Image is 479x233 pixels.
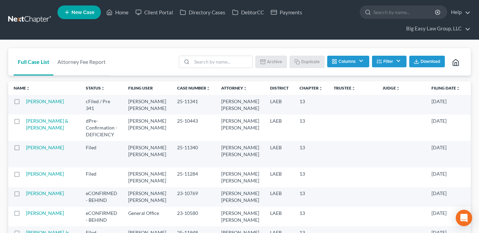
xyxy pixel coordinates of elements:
td: [PERSON_NAME] [PERSON_NAME] [216,187,265,207]
a: Client Portal [132,6,176,18]
button: Filter [372,56,407,67]
a: [PERSON_NAME] [26,145,64,150]
td: 25-11341 [172,95,216,114]
td: [PERSON_NAME] [PERSON_NAME] [216,167,265,187]
i: unfold_more [101,86,105,91]
td: [PERSON_NAME] [PERSON_NAME] [216,114,265,141]
td: LAEB [265,95,294,114]
td: LAEB [265,167,294,187]
td: [DATE] [426,207,466,226]
button: Columns [327,56,369,67]
i: unfold_more [243,86,247,91]
td: LAEB [265,187,294,207]
a: Statusunfold_more [86,85,105,91]
a: Trusteeunfold_more [334,85,356,91]
td: [PERSON_NAME] [PERSON_NAME] [123,167,172,187]
a: DebtorCC [229,6,267,18]
a: Home [103,6,132,18]
td: Filed [80,141,123,167]
a: [PERSON_NAME] [26,210,64,216]
td: [DATE] [426,141,466,167]
td: 25-11340 [172,141,216,167]
td: [PERSON_NAME] [PERSON_NAME] [123,95,172,114]
input: Search by name... [373,6,436,18]
a: Help [448,6,470,18]
i: unfold_more [456,86,460,91]
a: [PERSON_NAME] & [PERSON_NAME] [26,118,68,131]
td: 25-10443 [172,114,216,141]
a: Judgeunfold_more [383,85,400,91]
i: unfold_more [396,86,400,91]
th: District [265,81,294,95]
th: Filing User [123,81,172,95]
td: General Office [123,207,172,226]
td: [PERSON_NAME] [PERSON_NAME] [216,95,265,114]
td: LAEB [265,141,294,167]
td: Filed [80,167,123,187]
i: unfold_more [351,86,356,91]
td: [PERSON_NAME] [PERSON_NAME] [123,141,172,167]
div: Open Intercom Messenger [456,210,472,226]
a: Directory Cases [176,6,229,18]
td: cFiled / Pre 341 [80,95,123,114]
td: [PERSON_NAME] [PERSON_NAME] [216,207,265,226]
a: Chapterunfold_more [300,85,323,91]
td: 25-11284 [172,167,216,187]
td: 13 [294,167,328,187]
a: [PERSON_NAME] [26,190,64,196]
td: [PERSON_NAME] [PERSON_NAME] [123,114,172,141]
input: Search by name... [192,56,252,68]
td: [DATE] [426,95,466,114]
td: LAEB [265,207,294,226]
i: unfold_more [319,86,323,91]
td: 13 [294,141,328,167]
span: New Case [71,10,94,15]
td: [PERSON_NAME] [PERSON_NAME] [123,187,172,207]
a: Payments [267,6,306,18]
a: [PERSON_NAME] [26,171,64,177]
td: [PERSON_NAME] [PERSON_NAME] [216,141,265,167]
a: Full Case List [14,48,53,76]
td: [DATE] [426,114,466,141]
i: unfold_more [206,86,210,91]
a: Attorneyunfold_more [221,85,247,91]
a: [PERSON_NAME] [26,98,64,104]
td: 23-10769 [172,187,216,207]
td: dPre-Confirmation - DEFICIENCY [80,114,123,141]
td: 13 [294,114,328,141]
span: Download [421,59,440,64]
i: unfold_more [26,86,30,91]
td: LAEB [265,114,294,141]
a: Filing Dateunfold_more [431,85,460,91]
td: 13 [294,95,328,114]
td: 13 [294,207,328,226]
button: Download [409,56,445,67]
a: Big Easy Law Group, LLC [403,23,470,35]
a: Case Numberunfold_more [177,85,210,91]
td: [DATE] [426,187,466,207]
td: eCONFIRMED - BEHIND [80,207,123,226]
td: 13 [294,187,328,207]
td: [DATE] [426,167,466,187]
td: 23-10580 [172,207,216,226]
a: Attorney Fee Report [53,48,110,76]
td: eCONFIRMED - BEHIND [80,187,123,207]
a: Nameunfold_more [14,85,30,91]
